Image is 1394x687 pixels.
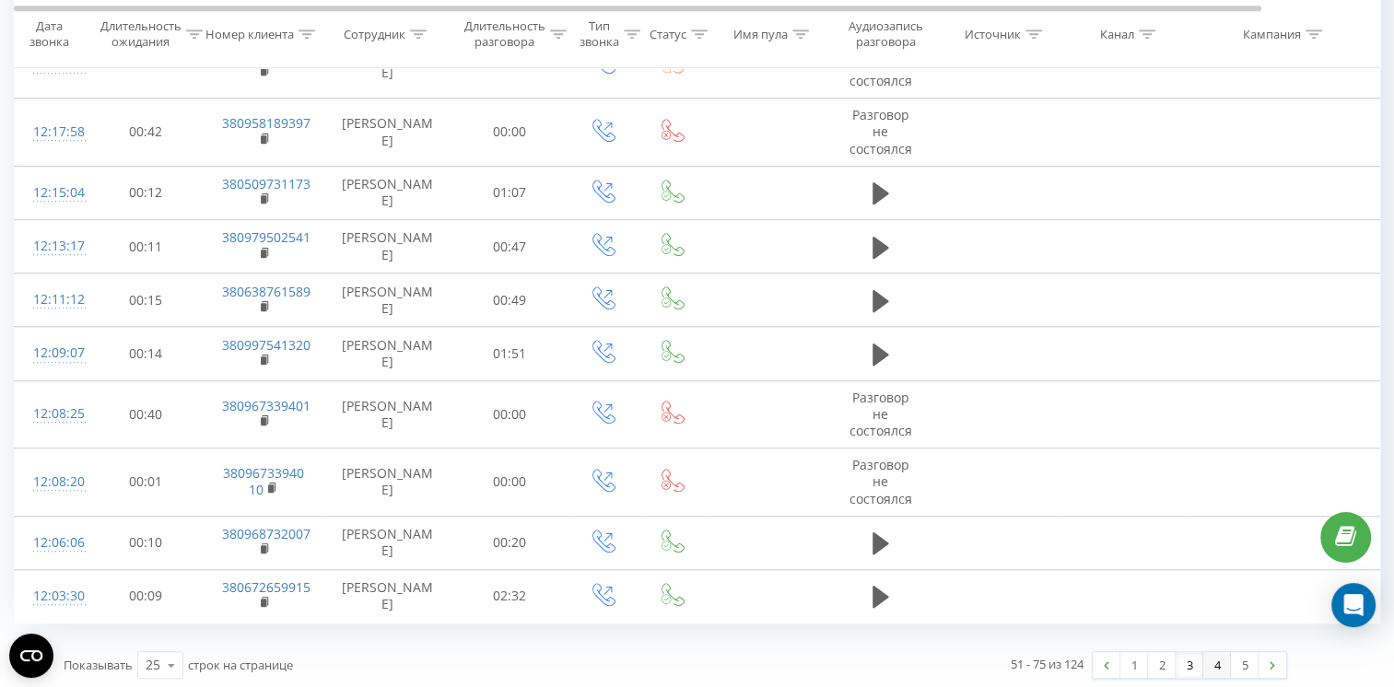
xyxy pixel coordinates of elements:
div: 12:06:06 [33,525,70,561]
td: 00:42 [88,99,204,167]
a: 380967339401 [222,397,310,414]
span: Показывать [64,657,133,673]
td: 02:32 [452,569,568,623]
td: [PERSON_NAME] [323,274,452,327]
a: 380968732007 [222,525,310,542]
td: 00:47 [452,220,568,274]
td: [PERSON_NAME] [323,516,452,569]
a: 380638761589 [222,283,310,300]
td: 00:11 [88,220,204,274]
a: 380997541320 [222,336,310,354]
td: 01:07 [452,166,568,219]
div: Имя пула [733,27,788,42]
a: 380509731173 [222,175,310,192]
span: Разговор не состоялся [849,389,912,439]
div: Длительность ожидания [100,19,182,51]
button: Open CMP widget [9,634,53,678]
div: 12:11:12 [33,282,70,318]
td: 00:15 [88,274,204,327]
a: 2 [1148,652,1176,678]
div: 12:08:20 [33,464,70,500]
a: 3 [1176,652,1203,678]
td: 00:01 [88,448,204,517]
a: 3809673394010 [223,464,304,498]
div: Дата звонка [15,19,83,51]
td: 00:20 [452,516,568,569]
div: 51 - 75 из 124 [1011,655,1084,673]
td: 00:14 [88,327,204,380]
a: 380979502541 [222,228,310,246]
div: Статус [650,27,686,42]
div: 25 [146,656,160,674]
span: Разговор не состоялся [849,106,912,157]
div: Длительность разговора [464,19,545,51]
div: Open Intercom Messenger [1331,583,1376,627]
td: [PERSON_NAME] [323,569,452,623]
td: [PERSON_NAME] [323,380,452,448]
a: 380672659915 [222,578,310,596]
td: 00:00 [452,99,568,167]
div: 12:17:58 [33,114,70,150]
span: строк на странице [188,657,293,673]
td: [PERSON_NAME] [323,99,452,167]
a: 5 [1231,652,1259,678]
td: [PERSON_NAME] [323,327,452,380]
span: Разговор не состоялся [849,456,912,507]
a: 4 [1203,652,1231,678]
div: Источник [965,27,1021,42]
a: 1 [1120,652,1148,678]
td: [PERSON_NAME] [323,448,452,517]
div: Кампания [1243,27,1301,42]
div: 12:13:17 [33,228,70,264]
div: Аудиозапись разговора [841,19,931,51]
td: 00:00 [452,380,568,448]
td: 00:49 [452,274,568,327]
div: Тип звонка [580,19,619,51]
td: 00:09 [88,569,204,623]
td: 00:00 [452,448,568,517]
td: 00:10 [88,516,204,569]
div: 12:03:30 [33,578,70,614]
div: 12:09:07 [33,335,70,371]
div: Канал [1100,27,1134,42]
td: 00:40 [88,380,204,448]
td: [PERSON_NAME] [323,166,452,219]
td: [PERSON_NAME] [323,220,452,274]
div: 12:15:04 [33,175,70,211]
td: 00:12 [88,166,204,219]
a: 380958189397 [222,114,310,132]
div: Сотрудник [344,27,405,42]
td: 01:51 [452,327,568,380]
div: 12:08:25 [33,396,70,432]
div: Номер клиента [205,27,294,42]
